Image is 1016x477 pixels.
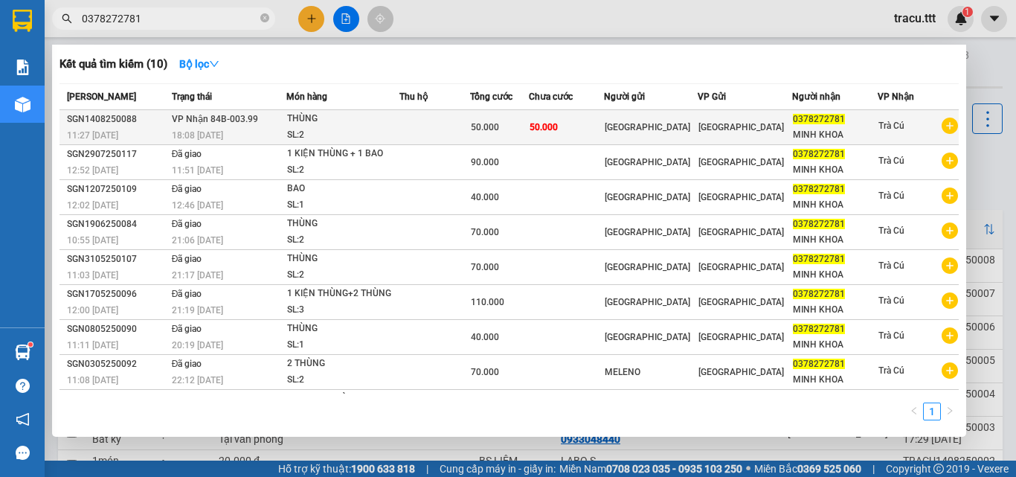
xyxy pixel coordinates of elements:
[698,192,784,202] span: [GEOGRAPHIC_DATA]
[942,188,958,204] span: plus-circle
[471,367,499,377] span: 70.000
[15,60,30,75] img: solution-icon
[67,252,167,267] div: SGN3105250107
[287,372,399,388] div: SL: 2
[942,153,958,169] span: plus-circle
[793,219,845,229] span: 0378272781
[793,254,845,264] span: 0378272781
[287,216,399,232] div: THÙNG
[793,114,845,124] span: 0378272781
[793,289,845,299] span: 0378272781
[471,297,504,307] span: 110.000
[287,251,399,267] div: THÙNG
[11,94,89,112] div: 50.000
[942,327,958,344] span: plus-circle
[605,155,698,170] div: [GEOGRAPHIC_DATA]
[28,342,33,347] sup: 1
[67,286,167,302] div: SGN1705250096
[172,149,202,159] span: Đã giao
[62,13,72,24] span: search
[287,146,399,162] div: 1 KIỆN THÙNG + 1 BAO
[67,147,167,162] div: SGN2907250117
[287,162,399,179] div: SL: 2
[67,200,118,211] span: 12:02 [DATE]
[793,184,845,194] span: 0378272781
[793,324,845,334] span: 0378272781
[793,372,877,388] div: MINH KHOA
[179,58,219,70] strong: Bộ lọc
[605,260,698,275] div: [GEOGRAPHIC_DATA]
[878,260,904,271] span: Trà Cú
[698,122,784,132] span: [GEOGRAPHIC_DATA]
[471,157,499,167] span: 90.000
[13,10,32,32] img: logo-vxr
[260,12,269,26] span: close-circle
[942,362,958,379] span: plus-circle
[698,297,784,307] span: [GEOGRAPHIC_DATA]
[605,365,698,380] div: MELENO
[942,118,958,134] span: plus-circle
[941,403,959,420] button: right
[16,379,30,393] span: question-circle
[604,92,645,102] span: Người gửi
[15,97,30,112] img: warehouse-icon
[793,359,845,369] span: 0378272781
[67,305,118,316] span: 12:00 [DATE]
[172,289,202,299] span: Đã giao
[878,156,904,166] span: Trà Cú
[878,92,914,102] span: VP Nhận
[172,165,223,176] span: 11:51 [DATE]
[167,52,231,76] button: Bộ lọcdown
[16,412,30,426] span: notification
[287,356,399,372] div: 2 THÙNG
[910,406,919,415] span: left
[172,235,223,246] span: 21:06 [DATE]
[67,182,167,197] div: SGN1207250109
[605,225,698,240] div: [GEOGRAPHIC_DATA]
[471,122,499,132] span: 50.000
[924,403,940,420] a: 1
[471,262,499,272] span: 70.000
[793,302,877,318] div: MINH KHOA
[471,332,499,342] span: 40.000
[172,359,202,369] span: Đã giao
[530,122,558,132] span: 50.000
[97,13,248,46] div: [GEOGRAPHIC_DATA]
[793,337,877,353] div: MINH KHOA
[878,191,904,201] span: Trà Cú
[172,200,223,211] span: 12:46 [DATE]
[260,13,269,22] span: close-circle
[287,321,399,337] div: THÙNG
[82,10,257,27] input: Tìm tên, số ĐT hoặc mã đơn
[172,340,223,350] span: 20:19 [DATE]
[97,46,248,64] div: [GEOGRAPHIC_DATA]
[399,92,428,102] span: Thu hộ
[698,227,784,237] span: [GEOGRAPHIC_DATA]
[793,127,877,143] div: MINH KHOA
[605,190,698,205] div: [GEOGRAPHIC_DATA]
[878,365,904,376] span: Trà Cú
[793,267,877,283] div: MINH KHOA
[905,403,923,420] button: left
[172,130,223,141] span: 18:08 [DATE]
[793,232,877,248] div: MINH KHOA
[698,157,784,167] span: [GEOGRAPHIC_DATA]
[287,286,399,302] div: 1 KIỆN THÙNG+2 THÙNG
[942,257,958,274] span: plus-circle
[60,57,167,72] h3: Kết quả tìm kiếm ( 10 )
[67,356,167,372] div: SGN0305250092
[529,92,573,102] span: Chưa cước
[698,92,726,102] span: VP Gửi
[698,367,784,377] span: [GEOGRAPHIC_DATA]
[471,192,499,202] span: 40.000
[470,92,512,102] span: Tổng cước
[287,232,399,249] div: SL: 2
[67,375,118,385] span: 11:08 [DATE]
[605,295,698,310] div: [GEOGRAPHIC_DATA]
[97,13,132,28] span: Nhận:
[942,223,958,239] span: plus-circle
[286,92,327,102] span: Món hàng
[67,340,118,350] span: 11:11 [DATE]
[878,330,904,341] span: Trà Cú
[878,121,904,131] span: Trà Cú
